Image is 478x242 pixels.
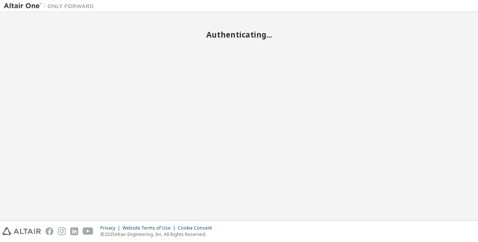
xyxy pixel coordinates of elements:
p: © 2025 Altair Engineering, Inc. All Rights Reserved. [100,231,216,237]
div: Privacy [100,225,123,231]
img: linkedin.svg [70,227,78,235]
div: Cookie Consent [178,225,216,231]
img: instagram.svg [58,227,66,235]
img: altair_logo.svg [2,227,41,235]
img: facebook.svg [45,227,53,235]
h2: Authenticating... [4,30,474,39]
img: Altair One [4,2,98,10]
img: youtube.svg [83,227,94,235]
div: Website Terms of Use [123,225,178,231]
